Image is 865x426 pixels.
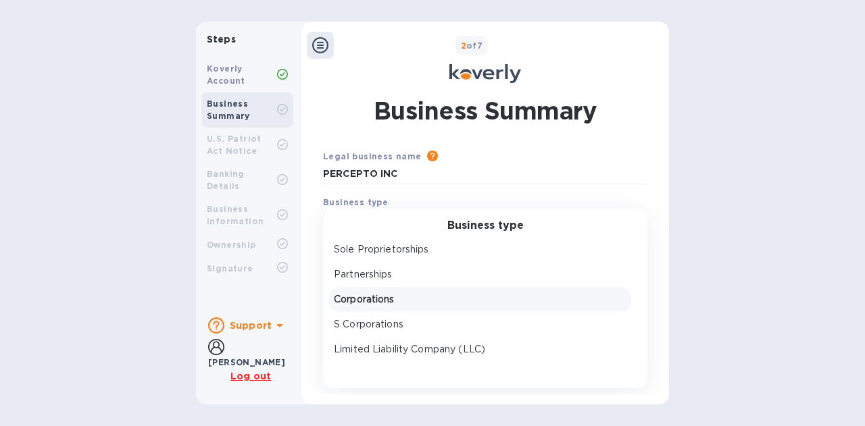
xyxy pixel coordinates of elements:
b: of 7 [461,41,483,51]
input: Enter legal business name [323,164,647,184]
b: Business type [323,197,388,207]
p: Corporations [334,292,626,307]
b: Banking Details [207,169,245,191]
b: Business Information [207,204,264,226]
h3: Business type [447,219,524,232]
b: Signature [207,263,253,273]
b: Legal business name [323,151,422,161]
p: Sole Proprietorships [334,242,626,257]
span: 2 [461,41,466,51]
b: Koverly Account [207,63,245,86]
p: Limited Liability Company (LLC) [334,342,626,356]
b: Business Summary [207,99,250,121]
p: Partnerships [334,267,626,282]
b: Ownership [207,240,256,250]
p: S Corporations [334,317,626,331]
b: U.S. Patriot Act Notice [207,134,262,156]
p: Select business type [323,211,421,225]
b: [PERSON_NAME] [208,357,285,367]
b: Support [230,320,272,331]
u: Log out [230,371,271,381]
h1: Business Summary [374,94,597,128]
b: Steps [207,34,236,45]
